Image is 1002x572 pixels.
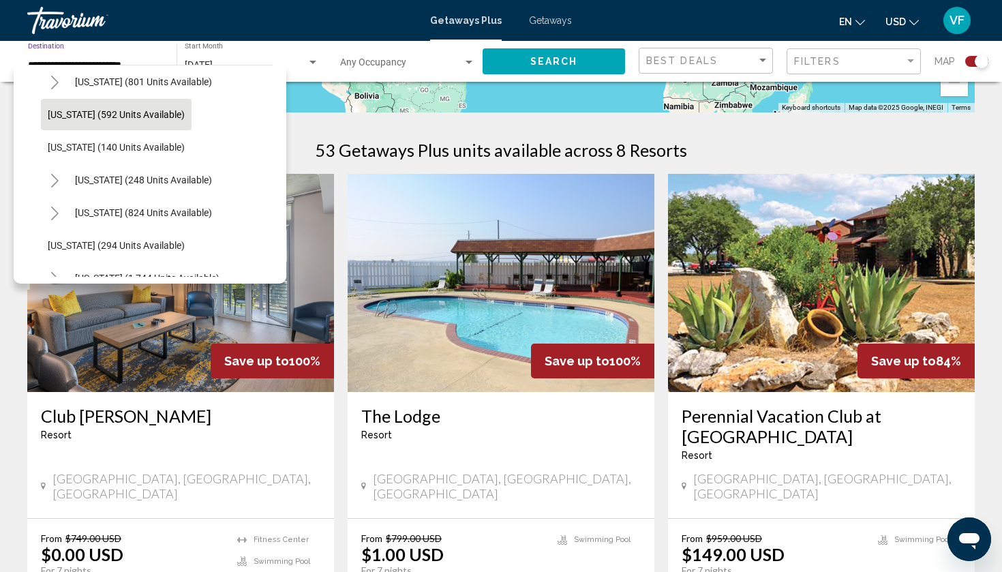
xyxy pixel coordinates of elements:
[871,354,936,368] span: Save up to
[41,430,72,440] span: Resort
[952,104,971,111] a: Terms
[885,16,906,27] span: USD
[361,544,444,565] p: $1.00 USD
[782,103,840,112] button: Keyboard shortcuts
[682,532,703,544] span: From
[839,16,852,27] span: en
[41,406,320,426] a: Club [PERSON_NAME]
[787,48,921,76] button: Filter
[48,240,185,251] span: [US_STATE] (294 units available)
[849,104,943,111] span: Map data ©2025 Google, INEGI
[941,69,968,96] button: Zoom out
[574,535,631,544] span: Swimming Pool
[373,471,641,501] span: [GEOGRAPHIC_DATA], [GEOGRAPHIC_DATA], [GEOGRAPHIC_DATA]
[361,532,382,544] span: From
[41,99,192,130] button: [US_STATE] (592 units available)
[68,164,219,196] button: [US_STATE] (248 units available)
[693,471,961,501] span: [GEOGRAPHIC_DATA], [GEOGRAPHIC_DATA], [GEOGRAPHIC_DATA]
[41,230,192,261] button: [US_STATE] (294 units available)
[894,535,951,544] span: Swimming Pool
[41,132,192,163] button: [US_STATE] (140 units available)
[794,56,840,67] span: Filters
[950,14,965,27] span: VF
[682,406,961,447] a: Perennial Vacation Club at [GEOGRAPHIC_DATA]
[211,344,334,378] div: 100%
[947,517,991,561] iframe: Button to launch messaging window
[315,140,687,160] h1: 53 Getaways Plus units available across 8 Resorts
[75,76,212,87] span: [US_STATE] (801 units available)
[41,68,68,95] button: Toggle New Hampshire (801 units available)
[41,199,68,226] button: Toggle North Carolina (824 units available)
[68,197,219,228] button: [US_STATE] (824 units available)
[68,66,219,97] button: [US_STATE] (801 units available)
[646,55,769,67] mat-select: Sort by
[75,175,212,185] span: [US_STATE] (248 units available)
[682,544,785,565] p: $149.00 USD
[430,15,502,26] a: Getaways Plus
[682,450,712,461] span: Resort
[65,532,121,544] span: $749.00 USD
[348,174,654,392] img: 0878O01L.jpg
[52,471,320,501] span: [GEOGRAPHIC_DATA], [GEOGRAPHIC_DATA], [GEOGRAPHIC_DATA]
[224,354,289,368] span: Save up to
[857,344,975,378] div: 84%
[41,544,123,565] p: $0.00 USD
[41,532,62,544] span: From
[483,48,625,74] button: Search
[68,262,226,294] button: [US_STATE] (1,744 units available)
[48,142,185,153] span: [US_STATE] (140 units available)
[646,55,718,66] span: Best Deals
[939,6,975,35] button: User Menu
[668,174,975,392] img: 5011O01X.jpg
[361,430,392,440] span: Resort
[254,557,310,566] span: Swimming Pool
[935,52,955,71] span: Map
[530,57,578,67] span: Search
[361,406,641,426] a: The Lodge
[531,344,654,378] div: 100%
[545,354,609,368] span: Save up to
[27,7,416,34] a: Travorium
[75,207,212,218] span: [US_STATE] (824 units available)
[386,532,442,544] span: $799.00 USD
[885,12,919,31] button: Change currency
[41,265,68,292] button: Toggle Pennsylvania (1,744 units available)
[839,12,865,31] button: Change language
[75,273,219,284] span: [US_STATE] (1,744 units available)
[706,532,762,544] span: $959.00 USD
[41,166,68,194] button: Toggle New York (248 units available)
[48,109,185,120] span: [US_STATE] (592 units available)
[254,535,309,544] span: Fitness Center
[529,15,572,26] a: Getaways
